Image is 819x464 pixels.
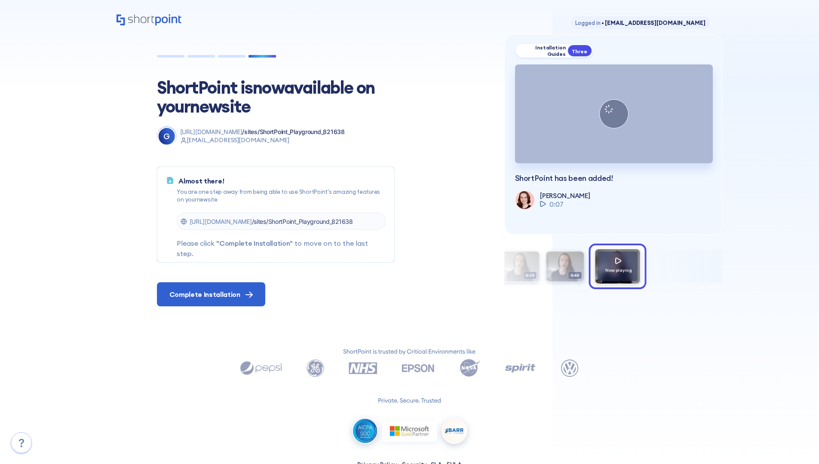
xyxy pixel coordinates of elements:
[180,136,345,145] p: [EMAIL_ADDRESS][DOMAIN_NAME]
[567,45,592,57] div: Three
[549,199,564,209] span: 0:07
[177,238,385,259] p: Please click to move on to the last step.
[158,128,175,145] div: G
[605,267,632,273] span: Now playing
[178,176,385,186] p: Almost there!
[242,128,344,135] span: /sites/ShortPoint_Playground_821638
[177,188,385,203] p: You are one step away from being able to use ShortPoint's amazing features on your new site
[776,423,819,464] iframe: Chat Widget
[540,192,590,200] p: [PERSON_NAME]
[252,218,353,225] span: /sites/ShortPoint_Playground_821638
[515,191,534,209] img: shortpoint-support-team
[568,272,581,279] span: 0:40
[216,239,293,247] span: "Complete Installation"
[190,218,252,225] span: [URL][DOMAIN_NAME]
[521,44,566,57] div: Installation Guides
[524,272,537,279] span: 0:34
[575,19,601,26] span: Logged in
[157,78,389,116] h1: ShortPoint is now available on your new site
[157,282,265,306] button: Complete Installation
[600,19,705,26] span: [EMAIL_ADDRESS][DOMAIN_NAME]
[601,19,604,26] span: •
[169,289,240,299] span: Complete Installation
[180,128,242,135] span: [URL][DOMAIN_NAME]
[515,174,712,183] p: ShortPoint has been added!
